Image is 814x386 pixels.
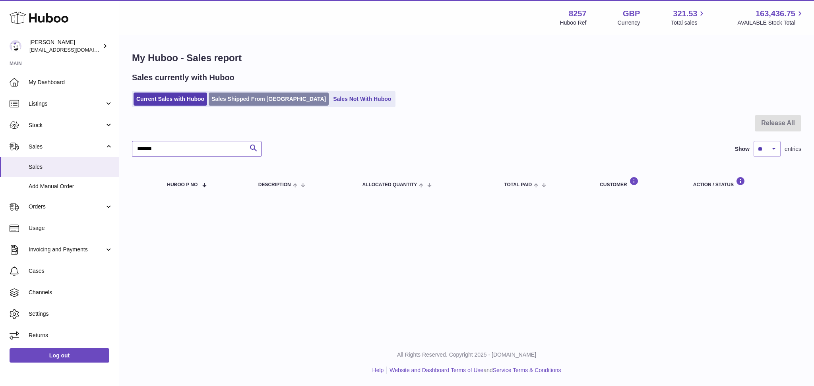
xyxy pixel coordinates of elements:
[29,289,113,296] span: Channels
[29,224,113,232] span: Usage
[362,182,417,187] span: ALLOCATED Quantity
[10,348,109,363] a: Log out
[132,52,801,64] h1: My Huboo - Sales report
[29,332,113,339] span: Returns
[671,8,706,27] a: 321.53 Total sales
[132,72,235,83] h2: Sales currently with Huboo
[29,267,113,275] span: Cases
[29,183,113,190] span: Add Manual Order
[29,46,117,53] span: [EMAIL_ADDRESS][DOMAIN_NAME]
[504,182,532,187] span: Total paid
[493,367,561,373] a: Service Terms & Conditions
[735,145,750,153] label: Show
[10,40,21,52] img: don@skinsgolf.com
[693,177,793,187] div: Action / Status
[756,8,795,19] span: 163,436.75
[29,100,105,108] span: Listings
[671,19,706,27] span: Total sales
[167,182,198,187] span: Huboo P no
[29,203,105,210] span: Orders
[623,8,640,19] strong: GBP
[737,19,804,27] span: AVAILABLE Stock Total
[29,310,113,318] span: Settings
[737,8,804,27] a: 163,436.75 AVAILABLE Stock Total
[390,367,483,373] a: Website and Dashboard Terms of Use
[29,79,113,86] span: My Dashboard
[126,351,808,359] p: All Rights Reserved. Copyright 2025 - [DOMAIN_NAME]
[29,39,101,54] div: [PERSON_NAME]
[387,367,561,374] li: and
[209,93,329,106] a: Sales Shipped From [GEOGRAPHIC_DATA]
[785,145,801,153] span: entries
[569,8,587,19] strong: 8257
[29,163,113,171] span: Sales
[560,19,587,27] div: Huboo Ref
[134,93,207,106] a: Current Sales with Huboo
[29,246,105,253] span: Invoicing and Payments
[258,182,291,187] span: Description
[330,93,394,106] a: Sales Not With Huboo
[618,19,640,27] div: Currency
[673,8,697,19] span: 321.53
[29,143,105,151] span: Sales
[600,177,677,187] div: Customer
[372,367,384,373] a: Help
[29,122,105,129] span: Stock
